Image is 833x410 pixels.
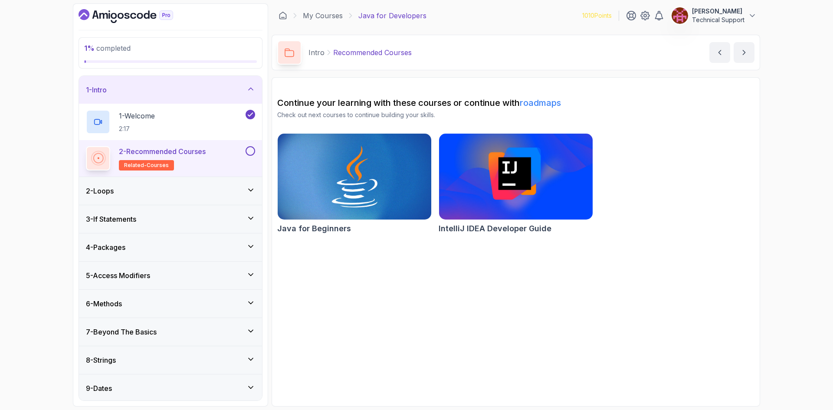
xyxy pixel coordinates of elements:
[124,162,169,169] span: related-courses
[86,270,150,281] h3: 5 - Access Modifiers
[79,9,193,23] a: Dashboard
[277,133,432,235] a: Java for Beginners cardJava for Beginners
[79,205,262,233] button: 3-If Statements
[672,7,688,24] img: user profile image
[86,110,255,134] button: 1-Welcome2:17
[86,242,125,253] h3: 4 - Packages
[279,11,287,20] a: Dashboard
[79,374,262,402] button: 9-Dates
[86,298,122,309] h3: 6 - Methods
[86,383,112,394] h3: 9 - Dates
[439,223,551,235] h2: IntelliJ IDEA Developer Guide
[277,97,754,109] h2: Continue your learning with these courses or continue with
[79,290,262,318] button: 6-Methods
[582,11,612,20] p: 1010 Points
[277,111,754,119] p: Check out next courses to continue building your skills.
[119,146,206,157] p: 2 - Recommended Courses
[520,98,561,108] a: roadmaps
[79,318,262,346] button: 7-Beyond The Basics
[439,134,593,220] img: IntelliJ IDEA Developer Guide card
[86,186,114,196] h3: 2 - Loops
[439,133,593,235] a: IntelliJ IDEA Developer Guide cardIntelliJ IDEA Developer Guide
[119,125,155,133] p: 2:17
[278,134,431,220] img: Java for Beginners card
[79,177,262,205] button: 2-Loops
[79,233,262,261] button: 4-Packages
[79,76,262,104] button: 1-Intro
[358,10,426,21] p: Java for Developers
[277,223,351,235] h2: Java for Beginners
[84,44,95,52] span: 1 %
[734,42,754,63] button: next content
[671,7,757,24] button: user profile image[PERSON_NAME]Technical Support
[79,346,262,374] button: 8-Strings
[119,111,155,121] p: 1 - Welcome
[303,10,343,21] a: My Courses
[333,47,412,58] p: Recommended Courses
[86,85,107,95] h3: 1 - Intro
[86,327,157,337] h3: 7 - Beyond The Basics
[86,355,116,365] h3: 8 - Strings
[709,42,730,63] button: previous content
[84,44,131,52] span: completed
[86,214,136,224] h3: 3 - If Statements
[692,16,744,24] p: Technical Support
[79,262,262,289] button: 5-Access Modifiers
[692,7,744,16] p: [PERSON_NAME]
[308,47,325,58] p: Intro
[86,146,255,171] button: 2-Recommended Coursesrelated-courses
